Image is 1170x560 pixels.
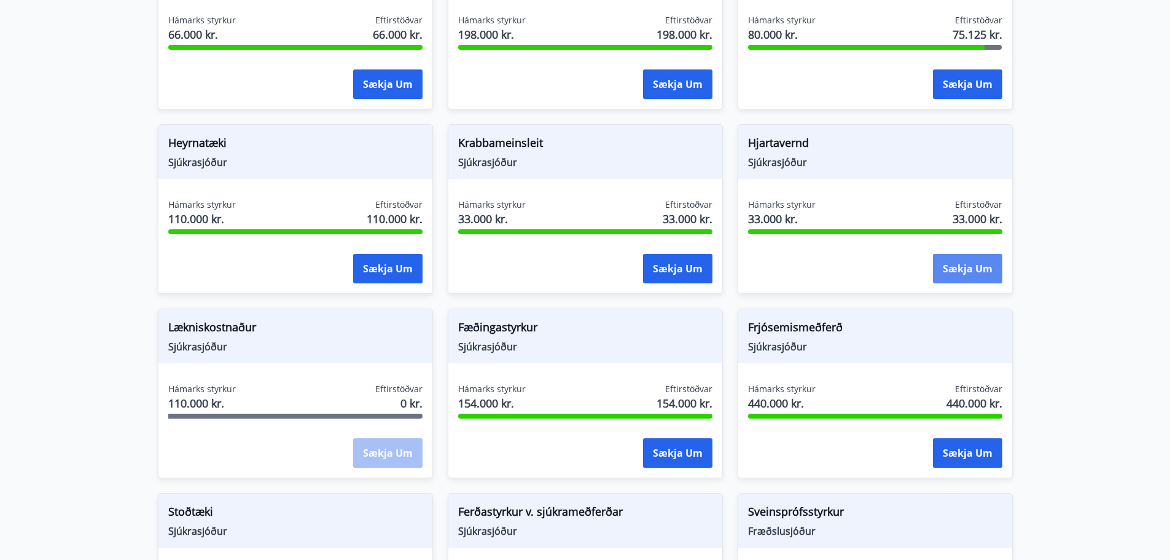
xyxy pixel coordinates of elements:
span: Fæðingastyrkur [458,319,712,340]
span: Eftirstöðvar [955,14,1002,26]
span: Hámarks styrkur [458,14,526,26]
span: Hámarks styrkur [168,383,236,395]
span: 110.000 kr. [168,211,236,227]
span: Hjartavernd [748,135,1002,156]
span: Fræðslusjóður [748,524,1002,538]
span: 198.000 kr. [657,26,712,42]
span: Sjúkrasjóður [748,340,1002,353]
span: 110.000 kr. [367,211,423,227]
span: 33.000 kr. [748,211,816,227]
span: Hámarks styrkur [748,383,816,395]
span: Sjúkrasjóður [168,340,423,353]
span: 33.000 kr. [953,211,1002,227]
span: Eftirstöðvar [375,14,423,26]
span: 75.125 kr. [953,26,1002,42]
span: Krabbameinsleit [458,135,712,156]
span: 110.000 kr. [168,395,236,411]
span: 440.000 kr. [748,395,816,411]
span: 66.000 kr. [168,26,236,42]
span: Stoðtæki [168,503,423,524]
span: Lækniskostnaður [168,319,423,340]
span: Heyrnatæki [168,135,423,156]
span: 33.000 kr. [458,211,526,227]
span: Hámarks styrkur [168,14,236,26]
span: 80.000 kr. [748,26,816,42]
button: Sækja um [933,254,1002,283]
span: Ferðastyrkur v. sjúkrameðferðar [458,503,712,524]
span: Frjósemismeðferð [748,319,1002,340]
span: Hámarks styrkur [748,14,816,26]
span: Sjúkrasjóður [168,156,423,169]
span: 440.000 kr. [946,395,1002,411]
span: Eftirstöðvar [375,199,423,211]
span: Sjúkrasjóður [458,524,712,538]
span: 198.000 kr. [458,26,526,42]
span: Hámarks styrkur [458,199,526,211]
span: Hámarks styrkur [168,199,236,211]
button: Sækja um [643,69,712,99]
button: Sækja um [933,69,1002,99]
span: 154.000 kr. [657,395,712,411]
span: Sveinsprófsstyrkur [748,503,1002,524]
button: Sækja um [643,438,712,468]
button: Sækja um [353,254,423,283]
span: Sjúkrasjóður [748,156,1002,169]
button: Sækja um [643,254,712,283]
span: Sjúkrasjóður [458,340,712,353]
span: Eftirstöðvar [955,199,1002,211]
span: Eftirstöðvar [665,199,712,211]
button: Sækja um [933,438,1002,468]
span: Hámarks styrkur [748,199,816,211]
span: Sjúkrasjóður [458,156,712,169]
span: 0 kr. [400,395,423,411]
span: Eftirstöðvar [665,14,712,26]
span: Eftirstöðvar [375,383,423,395]
span: 154.000 kr. [458,395,526,411]
span: 33.000 kr. [663,211,712,227]
span: Eftirstöðvar [955,383,1002,395]
span: Eftirstöðvar [665,383,712,395]
button: Sækja um [353,69,423,99]
span: Hámarks styrkur [458,383,526,395]
span: 66.000 kr. [373,26,423,42]
span: Sjúkrasjóður [168,524,423,538]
